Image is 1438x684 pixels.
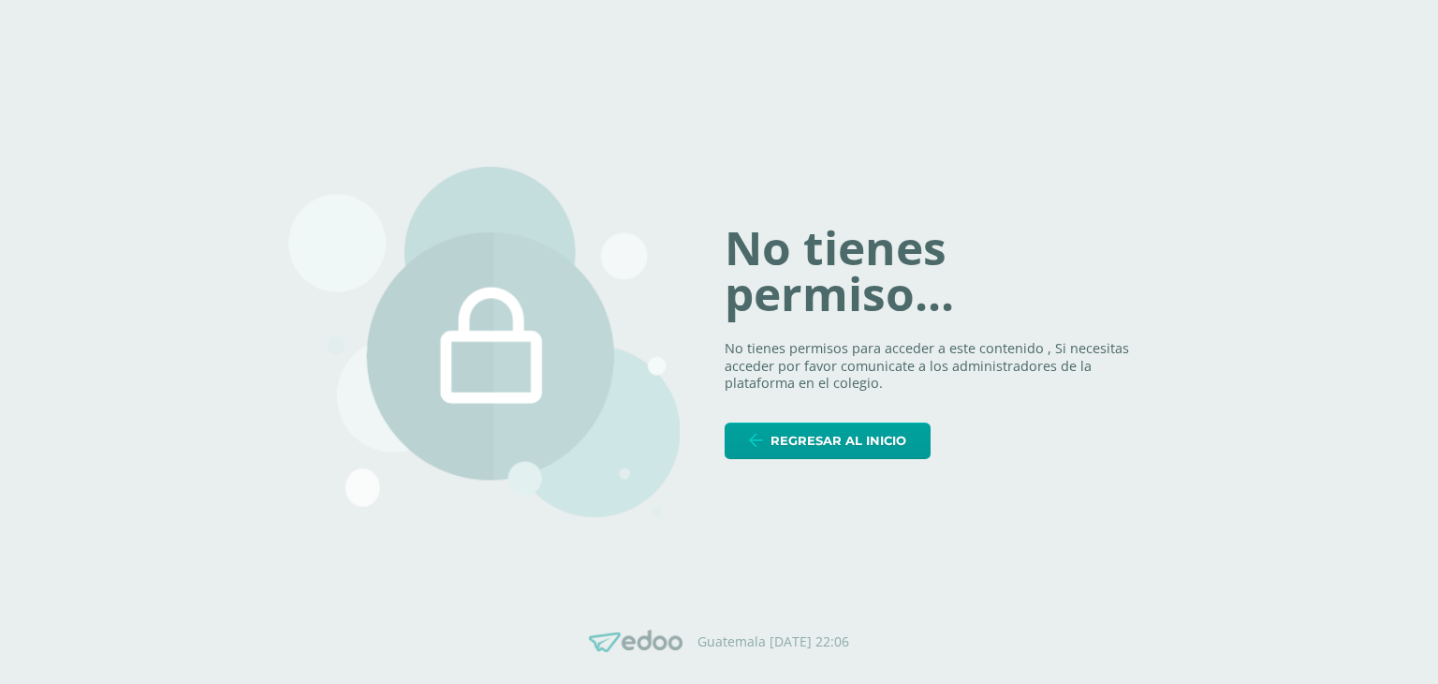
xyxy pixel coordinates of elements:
a: Regresar al inicio [725,423,931,459]
p: Guatemala [DATE] 22:06 [697,633,849,650]
h1: No tienes permiso... [725,225,1150,318]
p: No tienes permisos para acceder a este contenido , Si necesitas acceder por favor comunicate a lo... [725,340,1150,393]
span: Regresar al inicio [770,424,906,458]
img: 403.png [288,167,680,517]
img: Edoo [589,630,682,653]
